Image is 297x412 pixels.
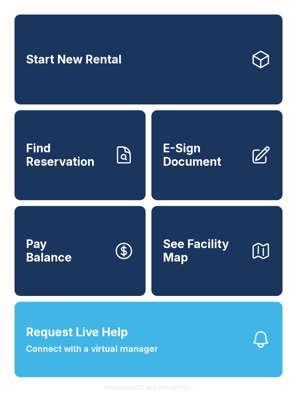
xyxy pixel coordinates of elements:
button: PayBalance [14,206,146,296]
a: Find Reservation [14,110,146,200]
button: VersionkrrefDLawElMlwz8nfSsJ [98,377,199,397]
span: See Facility Map [163,238,245,264]
a: E-Sign Document [151,110,283,200]
span: Pay Balance [26,238,72,264]
span: Request Live Help [26,324,128,341]
button: Request Live HelpConnect with a virtual manager [14,302,283,377]
a: Start New Rental [14,15,283,104]
span: Start New Rental [26,53,122,66]
span: Find Reservation [26,142,108,168]
span: E-Sign Document [163,142,245,168]
button: See Facility Map [151,206,283,296]
span: Connect with a virtual manager [26,342,158,355]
